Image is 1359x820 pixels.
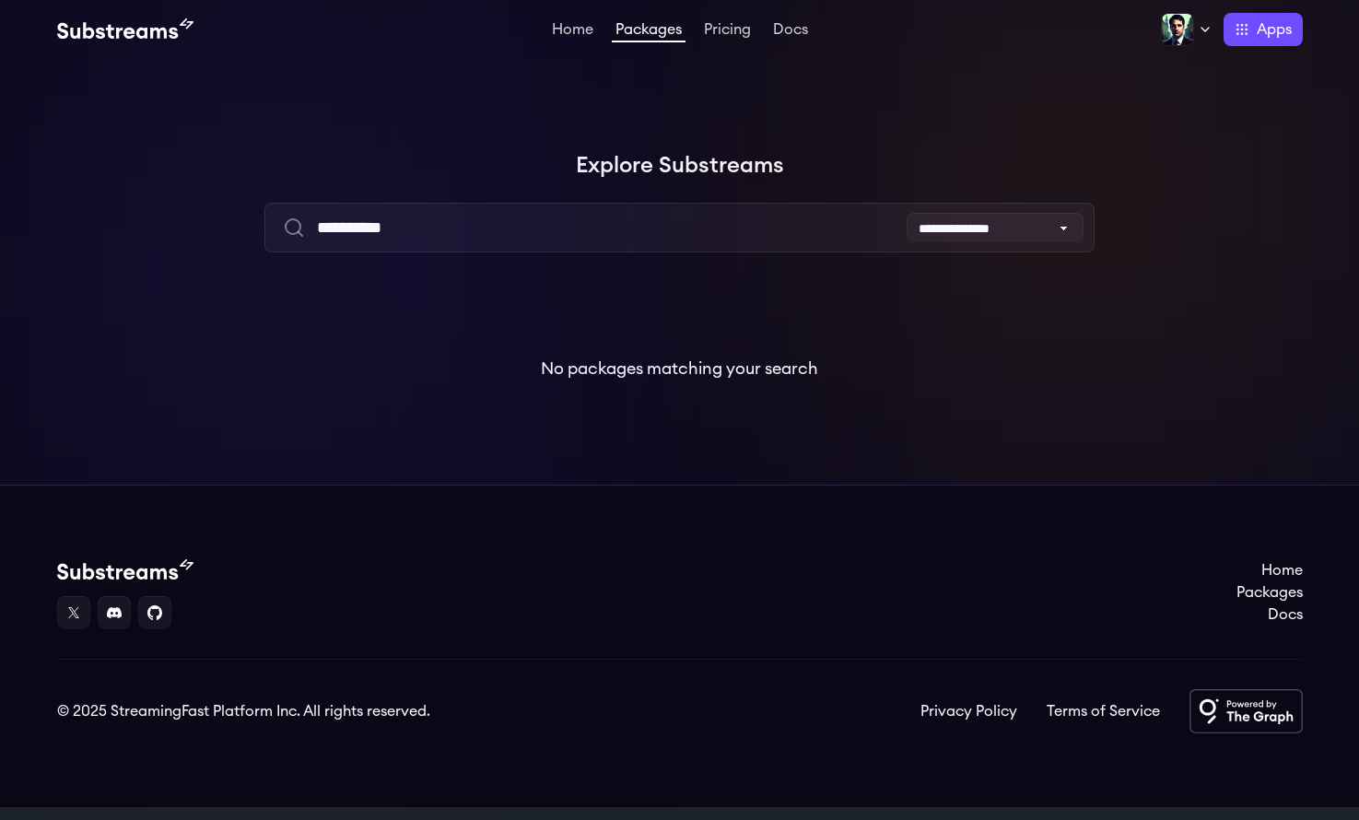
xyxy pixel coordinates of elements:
a: Terms of Service [1047,700,1160,722]
h1: Explore Substreams [57,147,1303,184]
a: Home [1236,559,1303,581]
a: Packages [1236,581,1303,603]
img: Powered by The Graph [1189,689,1303,733]
div: © 2025 StreamingFast Platform Inc. All rights reserved. [57,700,430,722]
img: Profile [1161,13,1194,46]
p: No packages matching your search [541,356,818,381]
a: Privacy Policy [920,700,1017,722]
a: Home [548,22,597,41]
img: Substream's logo [57,18,193,41]
a: Docs [769,22,812,41]
img: Substream's logo [57,559,193,581]
span: Apps [1257,18,1292,41]
a: Packages [612,22,685,42]
a: Pricing [700,22,755,41]
a: Docs [1236,603,1303,626]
